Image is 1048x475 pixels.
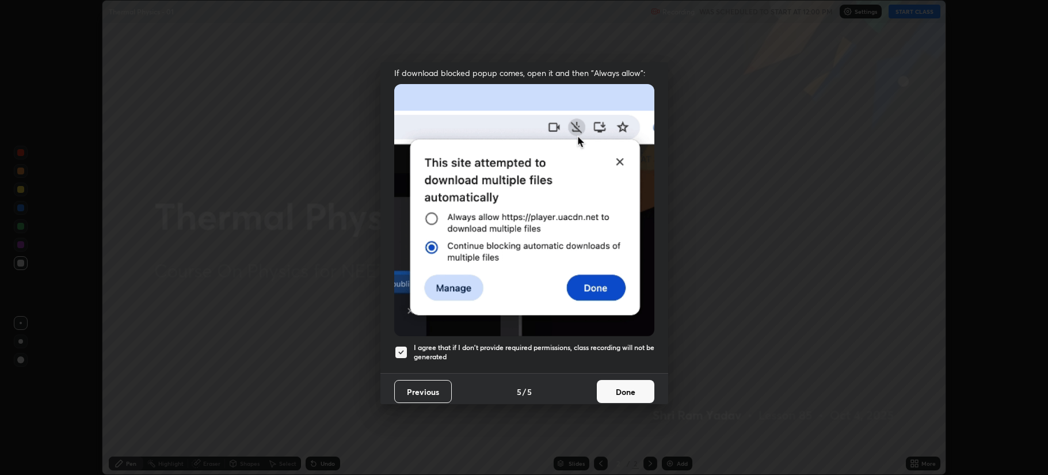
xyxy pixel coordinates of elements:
button: Done [597,380,654,403]
button: Previous [394,380,452,403]
h4: 5 [517,386,521,398]
h5: I agree that if I don't provide required permissions, class recording will not be generated [414,343,654,361]
span: If download blocked popup comes, open it and then "Always allow": [394,67,654,78]
h4: / [523,386,526,398]
img: downloads-permission-blocked.gif [394,84,654,336]
h4: 5 [527,386,532,398]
